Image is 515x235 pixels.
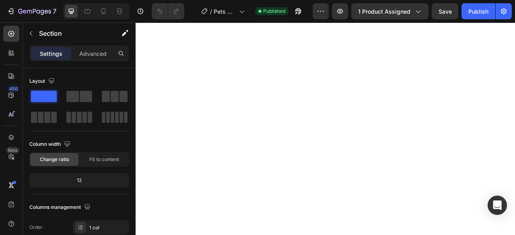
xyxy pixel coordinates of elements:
[439,8,452,15] span: Save
[152,3,184,19] div: Undo/Redo
[40,49,62,58] p: Settings
[8,86,19,92] div: 450
[488,196,507,215] div: Open Intercom Messenger
[89,156,119,163] span: Fit to content
[29,202,92,213] div: Columns management
[79,49,107,58] p: Advanced
[358,7,410,16] span: 1 product assigned
[263,8,285,15] span: Published
[39,29,105,38] p: Section
[29,224,43,231] div: Order
[432,3,458,19] button: Save
[89,224,127,231] div: 1 col
[31,175,128,186] div: 12
[6,147,19,153] div: Beta
[214,7,236,16] span: Pets Vision
[461,3,495,19] button: Publish
[53,6,56,16] p: 7
[29,76,56,87] div: Layout
[351,3,428,19] button: 1 product assigned
[3,3,60,19] button: 7
[136,22,515,235] iframe: Design area
[29,139,72,150] div: Column width
[210,7,212,16] span: /
[468,7,488,16] div: Publish
[40,156,69,163] span: Change ratio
